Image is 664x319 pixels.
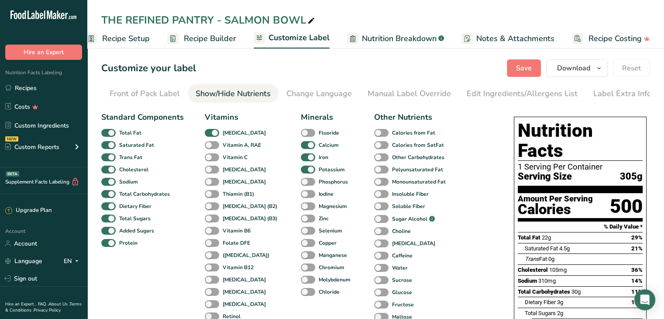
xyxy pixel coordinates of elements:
[631,288,643,295] span: 11%
[5,301,36,307] a: Hire an Expert .
[119,239,138,247] b: Protein
[392,264,408,272] b: Water
[571,288,581,295] span: 30g
[223,264,254,271] b: Vitamin B12
[286,88,352,100] div: Change Language
[5,301,82,313] a: Terms & Conditions .
[268,32,330,44] span: Customize Label
[518,267,548,273] span: Cholesterol
[518,234,540,241] span: Total Fat
[392,141,444,149] b: Calories from SatFat
[392,166,443,173] b: Polyunsaturated Fat
[5,45,82,60] button: Hire an Expert
[368,88,451,100] div: Manual Label Override
[392,190,429,198] b: Insoluble Fiber
[631,245,643,252] span: 21%
[319,166,345,173] b: Potassium
[119,166,148,173] b: Cholesterol
[319,227,342,235] b: Selenium
[392,227,411,235] b: Choline
[223,178,266,186] b: [MEDICAL_DATA]
[319,264,344,271] b: Chromium
[518,195,593,203] div: Amount Per Serving
[549,267,567,273] span: 105mg
[476,33,554,45] span: Notes & Attachments
[223,288,266,296] b: [MEDICAL_DATA]
[518,203,593,216] div: Calories
[518,121,643,161] h1: Nutrition Facts
[347,29,444,49] a: Nutrition Breakdown
[557,310,563,316] span: 2g
[223,227,251,235] b: Vitamin B6
[223,190,254,198] b: Thiamin (B1)
[64,256,82,266] div: EN
[223,129,266,137] b: [MEDICAL_DATA]
[392,301,414,309] b: Fructose
[319,288,340,296] b: Chloride
[631,234,643,241] span: 29%
[319,190,334,198] b: Iodine
[119,141,154,149] b: Saturated Fat
[119,227,154,235] b: Added Sugars
[319,251,347,259] b: Manganese
[101,61,196,76] h1: Customize your label
[223,166,266,173] b: [MEDICAL_DATA]
[518,171,572,182] span: Serving Size
[319,239,337,247] b: Copper
[631,267,643,273] span: 36%
[119,178,138,186] b: Sodium
[223,215,277,222] b: [MEDICAL_DATA] (B3)
[223,141,261,149] b: Vitamin A, RAE
[102,33,150,45] span: Recipe Setup
[518,288,570,295] span: Total Carbohydrates
[392,239,435,247] b: [MEDICAL_DATA]
[6,171,19,177] div: BETA
[223,202,277,210] b: [MEDICAL_DATA] (B2)
[119,202,151,210] b: Dietary Fiber
[620,171,643,182] span: 305g
[610,195,643,218] div: 500
[588,33,642,45] span: Recipe Costing
[525,299,556,305] span: Dietary Fiber
[223,251,269,259] b: ([MEDICAL_DATA])
[518,277,537,284] span: Sodium
[119,215,151,222] b: Total Sugars
[548,256,554,262] span: 0g
[223,239,250,247] b: Folate DFE
[5,206,52,215] div: Upgrade Plan
[525,310,556,316] span: Total Sugars
[392,129,435,137] b: Calories from Fat
[392,178,446,186] b: Monounsaturated Fat
[101,12,317,28] div: THE REFINED PANTRY - SALMON BOWL
[467,88,578,100] div: Edit Ingredients/Allergens List
[392,288,412,296] b: Glucose
[223,153,248,161] b: Vitamin C
[319,202,347,210] b: Magnesium
[5,253,42,269] a: Language
[557,63,590,73] span: Download
[223,300,266,308] b: [MEDICAL_DATA]
[631,299,643,305] span: 10%
[516,63,532,73] span: Save
[319,276,351,284] b: Molybdenum
[557,299,563,305] span: 3g
[319,153,328,161] b: Iron
[525,256,539,262] i: Trans
[507,59,541,77] button: Save
[110,88,180,100] div: Front of Pack Label
[392,276,412,284] b: Sucrose
[461,29,554,49] a: Notes & Attachments
[119,153,142,161] b: Trans Fat
[5,142,59,152] div: Custom Reports
[613,59,650,77] button: Reset
[518,222,643,232] section: % Daily Value *
[205,111,280,123] div: Vitamins
[319,178,348,186] b: Phosphorus
[48,301,69,307] a: About Us .
[119,129,141,137] b: Total Fat
[119,190,170,198] b: Total Carbohydrates
[362,33,437,45] span: Nutrition Breakdown
[518,163,643,171] div: 1 Serving Per Container
[319,129,339,137] b: Fluoride
[546,59,608,77] button: Download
